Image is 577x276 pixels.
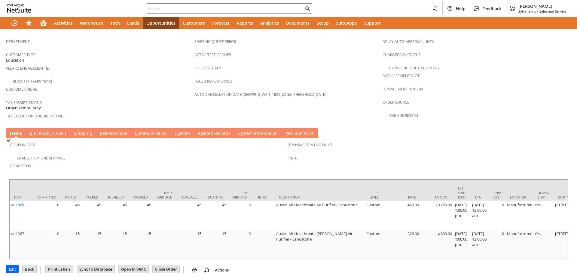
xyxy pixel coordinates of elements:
td: 4,890.00 [420,230,453,259]
a: Relationships [98,130,129,137]
svg: logo [7,4,31,13]
span: Setup [317,20,329,26]
img: print.svg [191,266,198,274]
input: Back [23,265,36,273]
div: Est. Ship Date [458,186,466,199]
td: Austin Air Healthmate [PERSON_NAME] Air Purifier - Sandstone [275,230,365,259]
a: Opportunities [143,17,179,29]
svg: Search [304,5,311,12]
a: Tax Exemption Document URL [6,114,63,119]
td: 45 [103,201,128,230]
td: 45 [61,201,81,230]
td: 0 [228,201,252,230]
a: Unrolled view on [560,129,567,136]
td: 15 [203,230,228,259]
div: ETA [475,195,484,199]
a: Customer Type [6,52,35,57]
a: Actions [212,267,231,273]
span: I [10,130,11,136]
td: [DATE] 1:00:00 pm [453,201,471,230]
a: SuiteApps [332,17,360,29]
a: Rate [288,156,297,161]
span: y [241,130,243,136]
a: Velaro Engagement ID [6,66,50,71]
div: Down. Ship [538,190,549,199]
td: 326.00 [387,230,420,259]
a: Enable Item Line Shipping [17,156,65,161]
span: - [537,9,538,14]
span: Customers [183,20,205,26]
a: Promotion [10,163,32,168]
a: Recent Records [7,17,22,29]
input: Open In WMC [119,265,148,273]
span: P [285,130,288,136]
td: 0 [32,230,61,259]
a: Coupon Code [10,142,36,147]
td: 15 [61,230,81,259]
a: Communication [133,130,168,137]
span: Warehouse [80,20,103,26]
td: [DATE] 12:00:00 am [471,230,488,259]
span: Sales and Service [539,9,566,14]
a: B[PERSON_NAME] [28,130,68,137]
svg: Recent Records [11,19,18,26]
input: Search [147,5,304,12]
span: u [177,130,180,136]
div: Description [279,195,360,199]
td: Yes [533,201,554,230]
a: au1365 [11,202,24,208]
a: Reports [233,17,257,29]
div: Available [182,195,198,199]
span: [PERSON_NAME] [518,3,566,9]
td: 45 [177,201,203,230]
span: S [74,130,76,136]
div: Shortcuts [22,17,36,29]
input: Sync To Database [77,265,114,273]
a: Warehouse [76,17,107,29]
a: Order Source [383,100,409,105]
span: Education [6,57,24,63]
span: Reports [237,20,253,26]
a: Analytics [257,17,282,29]
div: Fulfilled [107,195,124,199]
td: Custom [365,230,387,259]
span: Support [364,20,381,26]
a: Bypass NetSuite Scripting [389,65,439,71]
a: Active Test Groups [194,52,231,57]
td: 450.00 [387,201,420,230]
a: Pick Run Picks [284,130,315,137]
a: Customer Niche [6,87,37,92]
td: Manufacturer [505,230,533,259]
a: Custom [173,130,191,137]
a: Use Address V2 [389,113,418,118]
div: Picked [65,195,77,199]
input: Print Labels [46,265,73,273]
td: 15 [128,230,153,259]
span: Opportunities [146,20,176,26]
div: Invoiced [133,195,148,199]
td: 0 [488,201,505,230]
a: Activities [50,17,76,29]
td: Yes [533,230,554,259]
a: Transaction Discount [288,142,332,147]
span: B [30,130,32,136]
a: Shipping Quote Error [194,39,236,44]
div: Quantity [207,195,223,199]
div: Rate [392,195,416,199]
div: Amount [425,195,449,199]
a: Business Sales Team [13,79,52,84]
div: Back Ordered [157,190,172,199]
div: Item [14,195,28,199]
a: Documents [282,17,313,29]
a: Replacement reason [383,86,423,92]
td: 0 [488,230,505,259]
td: 45 [128,201,153,230]
span: Tech [110,20,120,26]
span: Analytics [260,20,279,26]
a: Delay Auto-Approval Until [383,39,435,44]
a: Reference Key [194,65,221,71]
a: Home [36,17,50,29]
td: Austin Air Healthmate Air Purifier - Sandstone [275,201,365,230]
span: Forecast [212,20,230,26]
div: Price Level [369,190,383,199]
